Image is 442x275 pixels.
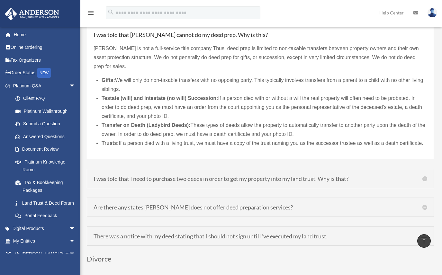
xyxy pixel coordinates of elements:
h5: I was told that [PERSON_NAME] cannot do my deed prep. Why is this? [94,32,427,38]
a: Submit a Question [9,118,85,130]
i: search [107,9,114,16]
a: Platinum Knowledge Room [9,155,85,176]
h5: There was a notice with my deed stating that I should not sign until I’ve executed my land trust. [94,233,427,239]
a: Order StatusNEW [5,67,85,80]
a: Portal Feedback [9,209,85,222]
span: arrow_drop_down [69,222,82,235]
li: If a person died with or without a will the real property will often need to be probated. In orde... [102,94,427,121]
strong: Gifts: [102,77,115,83]
p: [PERSON_NAME] is not a full-service title company Thus, deed prep is limited to non-taxable trans... [94,44,427,71]
i: vertical_align_top [420,237,428,244]
a: menu [87,11,95,17]
span: arrow_drop_down [69,79,82,93]
h3: Divorce [87,255,434,266]
a: My [PERSON_NAME] Teamarrow_drop_down [5,247,85,260]
a: Platinum Walkthrough [9,105,85,118]
a: Online Ordering [5,41,85,54]
img: User Pic [428,8,437,17]
a: Platinum Q&Aarrow_drop_down [5,79,85,92]
h5: I was told that I need to purchase two deeds in order to get my property into my land trust. Why ... [94,176,427,182]
a: Home [5,28,85,41]
li: If a person died with a living trust, we must have a copy of the trust naming you as the successo... [102,139,427,148]
strong: Testate (will) and Intestate (no will) Succession: [102,95,218,101]
a: Document Review [9,143,85,156]
a: vertical_align_top [417,234,431,248]
strong: Trusts: [102,140,119,146]
span: arrow_drop_down [69,247,82,261]
a: Land Trust & Deed Forum [9,197,82,209]
div: NEW [37,68,51,78]
a: Answered Questions [9,130,85,143]
li: These types of deeds allow the property to automatically transfer to another party upon the death... [102,121,427,139]
img: Anderson Advisors Platinum Portal [3,8,61,20]
li: We will only do non-taxable transfers with no opposing party. This typically involves transfers f... [102,76,427,94]
a: My Entitiesarrow_drop_down [5,235,85,248]
a: Tax Organizers [5,54,85,67]
a: Client FAQ [9,92,85,105]
i: menu [87,9,95,17]
h5: Are there any states [PERSON_NAME] does not offer deed preparation services? [94,204,427,210]
a: Digital Productsarrow_drop_down [5,222,85,235]
span: arrow_drop_down [69,235,82,248]
strong: Transfer on Death (Ladybird Deeds): [102,122,191,128]
a: Tax & Bookkeeping Packages [9,176,85,197]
